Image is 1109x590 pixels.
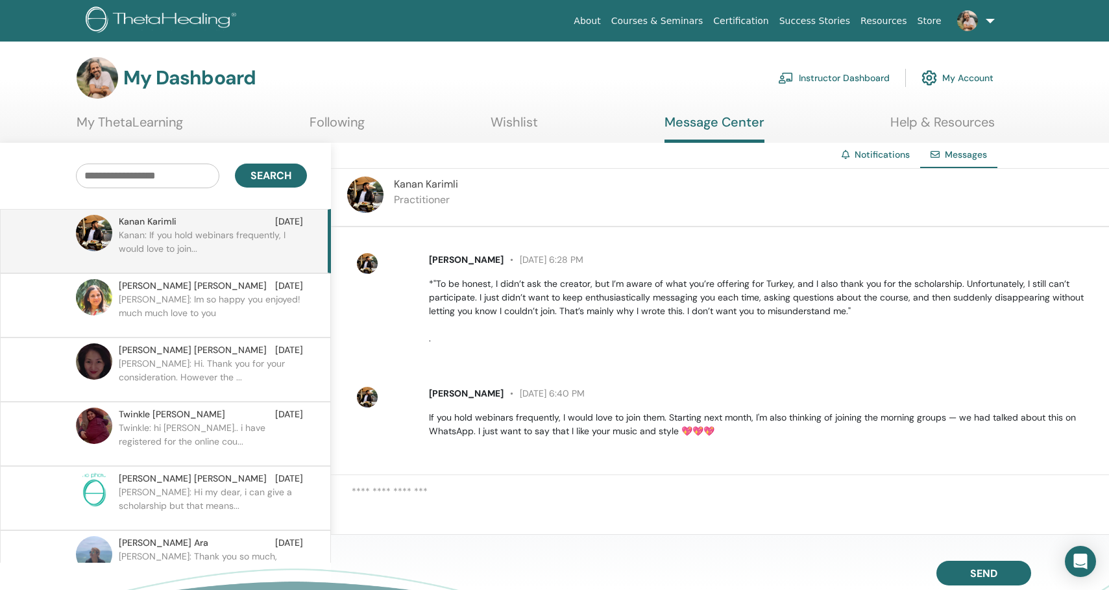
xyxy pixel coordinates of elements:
h3: My Dashboard [123,66,256,90]
span: [PERSON_NAME] [429,254,504,265]
p: [PERSON_NAME]: Thank you so much, [PERSON_NAME]! Love and gratitude. Ka... [119,550,307,589]
span: [DATE] [275,215,303,228]
img: default.jpg [357,387,378,408]
a: Help & Resources [890,114,995,140]
img: default.jpg [76,408,112,444]
img: default.jpg [357,253,378,274]
p: Kanan: If you hold webinars frequently, I would love to join... [119,228,307,267]
span: [DATE] [275,279,303,293]
p: *"To be honest, I didn’t ask the creator, but I’m aware of what you’re offering for Turkey, and I... [429,277,1094,345]
p: [PERSON_NAME]: Hi my dear, i can give a scholarship but that means... [119,486,307,524]
img: cog.svg [921,67,937,89]
span: [DATE] [275,472,303,486]
span: [PERSON_NAME] [429,387,504,399]
span: Twinkle [PERSON_NAME] [119,408,225,421]
span: [DATE] [275,343,303,357]
p: [PERSON_NAME]: Hi. Thank you for your consideration. However the ... [119,357,307,396]
img: chalkboard-teacher.svg [778,72,794,84]
span: [DATE] 6:40 PM [504,387,585,399]
div: Open Intercom Messenger [1065,546,1096,577]
img: default.jpg [76,343,112,380]
span: Send [970,567,997,580]
a: Wishlist [491,114,538,140]
a: Message Center [664,114,764,143]
span: [DATE] [275,408,303,421]
span: Messages [945,149,987,160]
span: Kanan Karimli [119,215,177,228]
p: Practitioner [394,192,458,208]
a: Following [310,114,365,140]
span: [PERSON_NAME] Ara [119,536,208,550]
a: About [568,9,605,33]
a: Instructor Dashboard [778,64,890,92]
p: Twinkle: hi [PERSON_NAME].. i have registered for the online cou... [119,421,307,460]
img: no-photo.png [76,472,112,508]
span: [DATE] [275,536,303,550]
button: Send [936,561,1031,585]
span: Search [250,169,291,182]
span: [PERSON_NAME] [PERSON_NAME] [119,279,267,293]
img: logo.png [86,6,241,36]
img: default.jpg [76,536,112,572]
img: default.jpg [77,57,118,99]
img: default.jpg [347,177,384,213]
span: [PERSON_NAME] [PERSON_NAME] [119,472,267,486]
a: Notifications [855,149,910,160]
a: My ThetaLearning [77,114,183,140]
img: default.jpg [957,10,978,31]
p: [PERSON_NAME]: Im so happy you enjoyed! much much love to you [119,293,307,332]
img: default.jpg [76,279,112,315]
button: Search [235,164,307,188]
span: [DATE] 6:28 PM [504,254,583,265]
a: Success Stories [774,9,855,33]
p: If you hold webinars frequently, I would love to join them. Starting next month, I'm also thinkin... [429,411,1094,438]
a: Certification [708,9,774,33]
span: Kanan Karimli [394,177,458,191]
img: default.jpg [76,215,112,251]
a: Courses & Seminars [606,9,709,33]
a: Resources [855,9,912,33]
a: My Account [921,64,993,92]
a: Store [912,9,947,33]
span: [PERSON_NAME] [PERSON_NAME] [119,343,267,357]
